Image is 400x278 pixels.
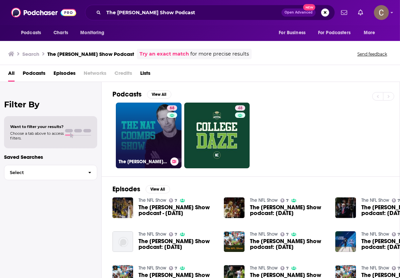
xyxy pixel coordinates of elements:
a: 48 [184,103,250,168]
a: The NFL Show [250,197,278,203]
a: The Nat Coombs Show podcast: March 21, 2017 [250,238,327,250]
a: The NFL Show [139,197,166,203]
span: Podcasts [21,28,41,38]
span: 7 [398,267,400,270]
h3: The [PERSON_NAME] Show [119,159,168,165]
p: Saved Searches [4,154,97,160]
h2: Podcasts [112,90,142,99]
a: 7 [169,232,177,236]
span: New [303,4,315,10]
button: Open AdvancedNew [281,8,316,17]
span: 7 [175,267,177,270]
h2: Episodes [112,185,140,193]
a: EpisodesView All [112,185,170,193]
button: Select [4,165,97,180]
a: All [8,68,15,82]
span: Select [4,170,83,175]
a: PodcastsView All [112,90,171,99]
a: The Nat Coombs Show podcast: June 13, 2017 [139,238,216,250]
img: Podchaser - Follow, Share and Rate Podcasts [11,6,76,19]
span: 48 [238,105,243,112]
span: Want to filter your results? [10,124,64,129]
input: Search podcasts, credits, & more... [104,7,281,18]
span: 7 [175,199,177,202]
a: Try an exact match [140,50,189,58]
a: 7 [280,198,289,202]
span: 7 [286,267,289,270]
a: The NFL Show [250,265,278,271]
span: For Podcasters [318,28,351,38]
a: The Nat Coombs Show podcast: Tuesday, May 29 [250,205,327,216]
a: 7 [169,198,177,202]
span: 7 [398,233,400,236]
a: 7 [280,232,289,236]
button: View All [146,185,170,193]
a: The NFL Show [361,265,389,271]
span: More [364,28,375,38]
span: Open Advanced [285,11,313,14]
a: The NFL Show [361,231,389,237]
a: The NFL Show [361,197,389,203]
div: Search podcasts, credits, & more... [85,5,335,20]
span: Logged in as clay.bolton [374,5,389,20]
span: Monitoring [80,28,104,38]
span: The [PERSON_NAME] Show podcast: [DATE] [250,205,327,216]
img: The Nat Coombs Show podcast - Tuesday, May 22 [112,197,133,218]
span: The [PERSON_NAME] Show podcast: [DATE] [250,238,327,250]
a: Show notifications dropdown [338,7,350,18]
h3: The [PERSON_NAME] Show Podcast [47,51,134,57]
span: Networks [84,68,106,82]
img: The Nat Coombs Show podcast: Tuesday, May 29 [224,197,245,218]
span: The [PERSON_NAME] Show podcast - [DATE] [139,205,216,216]
a: Lists [140,68,150,82]
a: The NFL Show [139,231,166,237]
img: The Nat Coombs Show podcast: June 13, 2017 [112,231,133,252]
a: The NFL Show [250,231,278,237]
span: For Business [279,28,306,38]
span: Choose a tab above to access filters. [10,131,64,141]
img: The Nat Coombs Show podcast: March 5, 2018 [335,231,356,252]
span: 7 [286,233,289,236]
img: The Nat Coombs Show podcast: March 21, 2017 [224,231,245,252]
button: open menu [274,26,314,39]
a: The NFL Show [139,265,166,271]
span: 7 [398,199,400,202]
span: The [PERSON_NAME] Show podcast: [DATE] [139,238,216,250]
button: Show profile menu [374,5,389,20]
a: 7 [169,266,177,270]
button: View All [147,90,171,99]
img: User Profile [374,5,389,20]
a: 7 [280,266,289,270]
button: open menu [76,26,113,39]
h2: Filter By [4,100,97,109]
a: Episodes [54,68,76,82]
a: 48 [235,105,245,111]
img: The Nat Coombs Show podcast: Tuesday, June 5 [335,197,356,218]
a: 68 [167,105,177,111]
span: 7 [175,233,177,236]
h3: Search [22,51,39,57]
a: Podcasts [23,68,45,82]
button: open menu [16,26,50,39]
button: Send feedback [355,51,389,57]
a: Charts [49,26,72,39]
span: 68 [170,105,174,112]
button: open menu [359,26,384,39]
span: for more precise results [190,50,249,58]
span: Credits [114,68,132,82]
a: 68The [PERSON_NAME] Show [116,103,182,168]
a: Show notifications dropdown [355,7,366,18]
span: 7 [286,199,289,202]
button: open menu [314,26,360,39]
